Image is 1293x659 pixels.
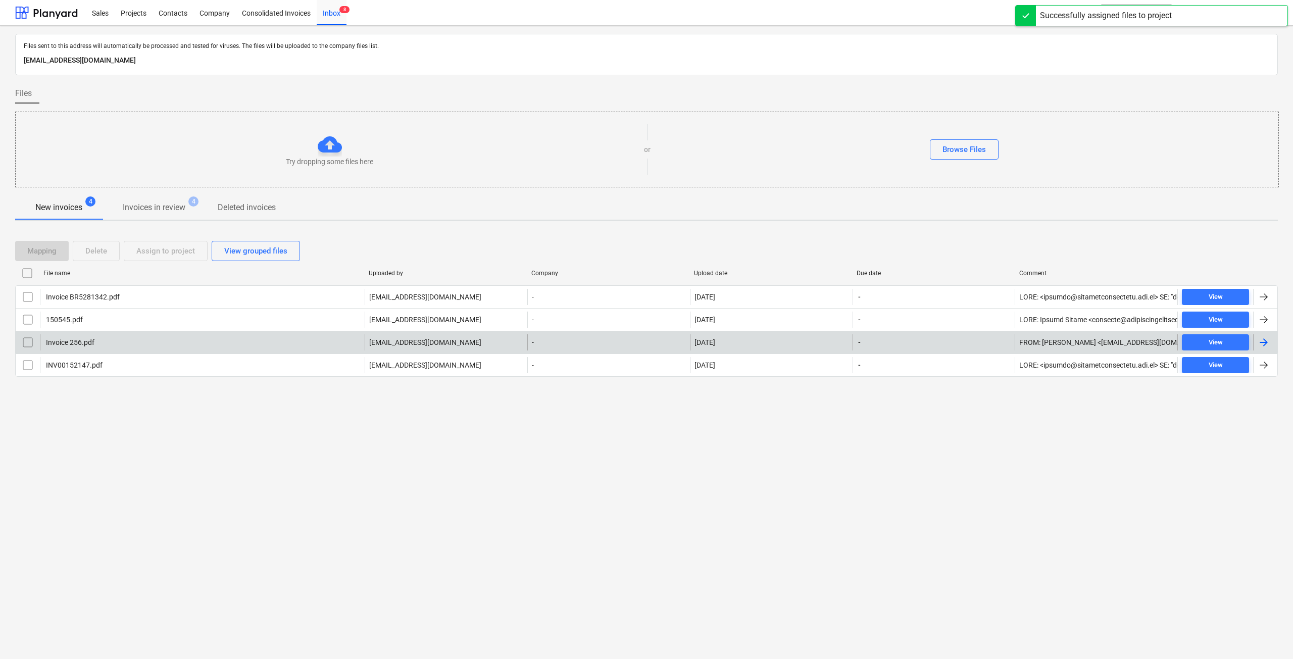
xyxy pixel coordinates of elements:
[369,315,481,325] p: [EMAIL_ADDRESS][DOMAIN_NAME]
[15,87,32,99] span: Files
[43,270,361,277] div: File name
[1209,291,1223,303] div: View
[527,334,690,350] div: -
[930,139,999,160] button: Browse Files
[44,338,94,346] div: Invoice 256.pdf
[527,357,690,373] div: -
[15,112,1279,187] div: Try dropping some files hereorBrowse Files
[694,270,849,277] div: Upload date
[1019,270,1174,277] div: Comment
[369,270,523,277] div: Uploaded by
[857,337,862,347] span: -
[212,241,300,261] button: View grouped files
[1209,314,1223,326] div: View
[694,293,715,301] div: [DATE]
[44,361,103,369] div: INV00152147.pdf
[1040,10,1172,22] div: Successfully assigned files to project
[369,337,481,347] p: [EMAIL_ADDRESS][DOMAIN_NAME]
[1242,611,1293,659] iframe: Chat Widget
[857,315,862,325] span: -
[857,292,862,302] span: -
[527,289,690,305] div: -
[286,157,373,167] p: Try dropping some files here
[44,293,120,301] div: Invoice BR5281342.pdf
[218,201,276,214] p: Deleted invoices
[85,196,95,207] span: 4
[224,244,287,258] div: View grouped files
[24,42,1269,50] p: Files sent to this address will automatically be processed and tested for viruses. The files will...
[44,316,83,324] div: 150545.pdf
[694,338,715,346] div: [DATE]
[339,6,350,13] span: 8
[1182,289,1249,305] button: View
[1182,312,1249,328] button: View
[942,143,986,156] div: Browse Files
[369,292,481,302] p: [EMAIL_ADDRESS][DOMAIN_NAME]
[35,201,82,214] p: New invoices
[188,196,198,207] span: 4
[857,360,862,370] span: -
[531,270,686,277] div: Company
[1182,334,1249,350] button: View
[527,312,690,328] div: -
[694,361,715,369] div: [DATE]
[1182,357,1249,373] button: View
[644,144,651,155] p: or
[1209,360,1223,371] div: View
[857,270,1011,277] div: Due date
[24,55,1269,67] p: [EMAIL_ADDRESS][DOMAIN_NAME]
[123,201,185,214] p: Invoices in review
[694,316,715,324] div: [DATE]
[1209,337,1223,348] div: View
[369,360,481,370] p: [EMAIL_ADDRESS][DOMAIN_NAME]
